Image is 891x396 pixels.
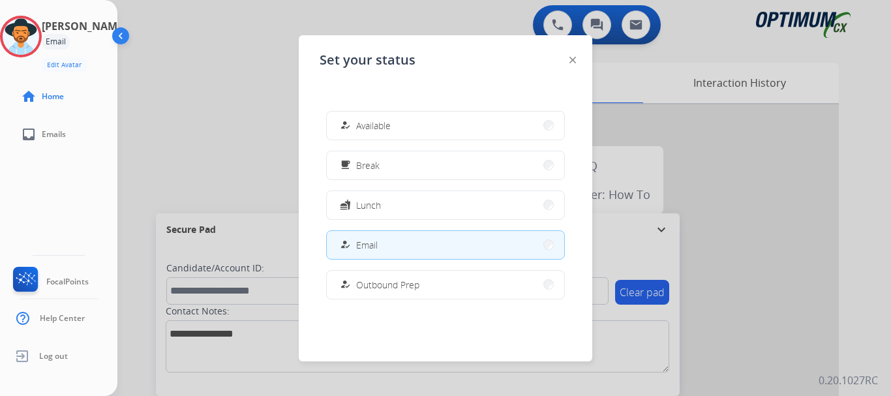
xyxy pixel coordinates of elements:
span: Home [42,91,64,102]
mat-icon: how_to_reg [340,239,351,251]
mat-icon: inbox [21,127,37,142]
mat-icon: how_to_reg [340,120,351,131]
p: 0.20.1027RC [819,373,878,388]
mat-icon: home [21,89,37,104]
span: Break [356,159,380,172]
button: Edit Avatar [42,57,87,72]
img: avatar [3,18,39,55]
span: Log out [39,351,68,361]
mat-icon: fastfood [340,200,351,211]
div: Email [42,34,70,50]
button: Email [327,231,564,259]
button: Outbound Prep [327,271,564,299]
span: FocalPoints [46,277,89,287]
span: Outbound Prep [356,278,419,292]
span: Help Center [40,313,85,324]
mat-icon: free_breakfast [340,160,351,171]
button: Lunch [327,191,564,219]
button: Break [327,151,564,179]
h3: [PERSON_NAME] [42,18,127,34]
a: FocalPoints [10,267,89,297]
img: close-button [569,57,576,63]
mat-icon: how_to_reg [340,279,351,290]
button: Available [327,112,564,140]
span: Email [356,238,378,252]
span: Available [356,119,391,132]
span: Lunch [356,198,381,212]
span: Emails [42,129,66,140]
span: Set your status [320,51,415,69]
